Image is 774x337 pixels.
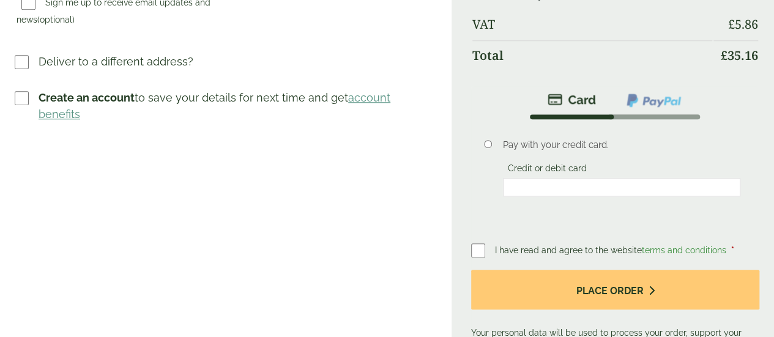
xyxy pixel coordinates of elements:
[495,245,729,255] span: I have read and agree to the website
[503,163,592,177] label: Credit or debit card
[721,47,758,64] bdi: 35.16
[472,40,712,70] th: Total
[39,89,432,122] p: to save your details for next time and get
[503,138,741,152] p: Pay with your credit card.
[472,10,712,39] th: VAT
[721,47,727,64] span: £
[507,182,737,193] iframe: Secure card payment input frame
[39,53,193,70] p: Deliver to a different address?
[39,91,135,104] strong: Create an account
[548,92,596,107] img: stripe.png
[728,16,758,32] bdi: 5.86
[642,245,726,255] a: terms and conditions
[37,15,75,24] span: (optional)
[39,91,390,120] a: account benefits
[625,92,682,108] img: ppcp-gateway.png
[471,270,759,309] button: Place order
[731,245,734,255] abbr: required
[728,16,735,32] span: £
